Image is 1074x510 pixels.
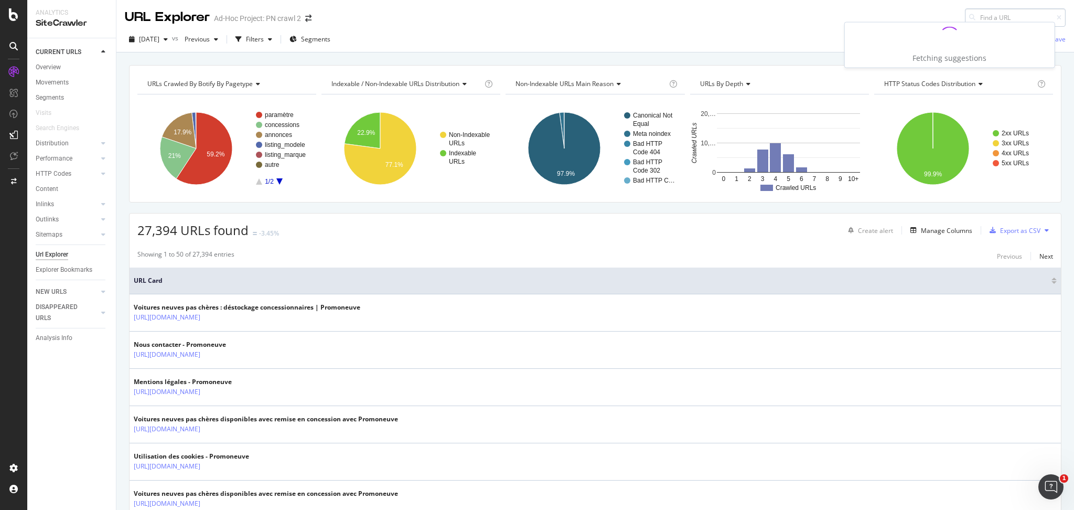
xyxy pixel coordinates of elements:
[1002,150,1029,157] text: 4xx URLs
[633,167,660,174] text: Code 302
[701,140,716,147] text: 10,…
[36,153,72,164] div: Performance
[701,110,716,118] text: 20,…
[1060,474,1068,483] span: 1
[36,199,54,210] div: Inlinks
[874,103,1053,194] svg: A chart.
[265,111,294,119] text: paramètre
[985,222,1040,239] button: Export as CSV
[506,103,684,194] svg: A chart.
[36,153,98,164] a: Performance
[265,121,299,129] text: concessions
[36,123,79,134] div: Search Engines
[168,152,181,160] text: 21%
[906,224,972,237] button: Manage Columns
[924,171,942,178] text: 99.9%
[1002,130,1029,137] text: 2xx URLs
[633,130,671,137] text: Meta noindex
[134,461,200,472] a: [URL][DOMAIN_NAME]
[36,92,64,103] div: Segments
[36,302,98,324] a: DISAPPEARED URLS
[858,226,893,235] div: Create alert
[36,214,98,225] a: Outlinks
[134,303,360,312] div: Voitures neuves pas chères : déstockage concessionnaires | Promoneuve
[449,131,490,139] text: Non-Indexable
[253,232,257,235] img: Equal
[36,123,90,134] a: Search Engines
[321,103,500,194] svg: A chart.
[36,77,109,88] a: Movements
[125,8,210,26] div: URL Explorer
[36,249,109,260] a: Url Explorer
[357,129,375,136] text: 22.9%
[145,76,307,92] h4: URLs Crawled By Botify By pagetype
[36,333,72,344] div: Analysis Info
[997,252,1022,261] div: Previous
[36,108,62,119] a: Visits
[839,175,842,183] text: 9
[134,340,226,349] div: Nous contacter - Promoneuve
[125,31,172,48] button: [DATE]
[137,221,249,239] span: 27,394 URLs found
[137,103,316,194] svg: A chart.
[36,214,59,225] div: Outlinks
[848,175,858,183] text: 10+
[513,76,667,92] h4: Non-Indexable URLs Main Reason
[139,35,159,44] span: 2025 Sep. 17th
[449,150,476,157] text: Indexable
[301,35,330,44] span: Segments
[1038,474,1064,500] iframe: Intercom live chat
[231,31,276,48] button: Filters
[691,123,698,163] text: Crawled URLs
[265,151,306,158] text: listing_marque
[207,151,224,158] text: 59.2%
[997,250,1022,262] button: Previous
[36,333,109,344] a: Analysis Info
[331,79,459,88] span: Indexable / Non-Indexable URLs distribution
[965,8,1066,27] input: Find a URL
[36,264,109,275] a: Explorer Bookmarks
[787,175,790,183] text: 5
[174,129,191,136] text: 17.9%
[180,35,210,44] span: Previous
[735,175,738,183] text: 1
[921,226,972,235] div: Manage Columns
[1000,226,1040,235] div: Export as CSV
[712,169,716,176] text: 0
[36,229,98,240] a: Sitemaps
[690,103,869,194] div: A chart.
[285,31,335,48] button: Segments
[882,76,1035,92] h4: HTTP Status Codes Distribution
[722,175,725,183] text: 0
[36,47,98,58] a: CURRENT URLS
[557,170,575,177] text: 97.9%
[700,79,743,88] span: URLs by Depth
[36,47,81,58] div: CURRENT URLS
[1051,35,1066,44] div: Save
[134,489,398,498] div: Voitures neuves pas chères disponibles avec remise en concession avec Promoneuve
[1039,252,1053,261] div: Next
[134,452,249,461] div: Utilisation des cookies - Promoneuve
[633,112,673,119] text: Canonical Not
[134,312,200,323] a: [URL][DOMAIN_NAME]
[1002,160,1029,167] text: 5xx URLs
[774,175,777,183] text: 4
[134,349,200,360] a: [URL][DOMAIN_NAME]
[449,140,465,147] text: URLs
[329,76,482,92] h4: Indexable / Non-Indexable URLs Distribution
[633,120,649,127] text: Equal
[36,138,98,149] a: Distribution
[812,175,816,183] text: 7
[36,108,51,119] div: Visits
[698,76,860,92] h4: URLs by Depth
[633,158,662,166] text: Bad HTTP
[515,79,614,88] span: Non-Indexable URLs Main Reason
[134,415,398,424] div: Voitures neuves pas chères disponibles avec remise en concession avec Promoneuve
[134,276,1049,285] span: URL Card
[36,77,69,88] div: Movements
[844,222,893,239] button: Create alert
